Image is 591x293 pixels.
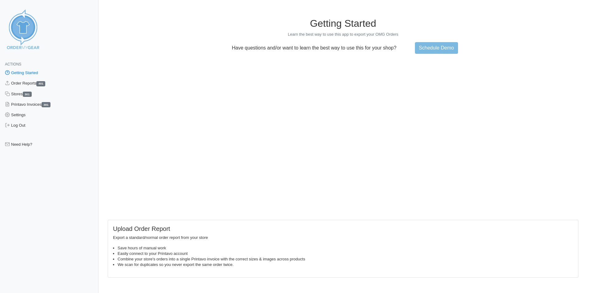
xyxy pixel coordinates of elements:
[118,256,573,262] li: Combine your store's orders into a single Printavo invoice with the correct sizes & images across...
[108,32,578,37] p: Learn the best way to use this app to export your OMG Orders
[108,18,578,29] h1: Getting Started
[42,102,50,107] span: 381
[36,81,45,86] span: 401
[23,92,32,97] span: 301
[415,42,458,54] a: Schedule Demo
[118,251,573,256] li: Easily connect to your Printavo account
[118,262,573,267] li: We scan for duplicates so you never export the same order twice.
[113,235,573,240] p: Export a standard/normal order report from your store
[5,62,21,66] span: Actions
[118,245,573,251] li: Save hours of manual work
[228,45,400,51] p: Have questions and/or want to learn the best way to use this for your shop?
[113,225,573,232] h5: Upload Order Report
